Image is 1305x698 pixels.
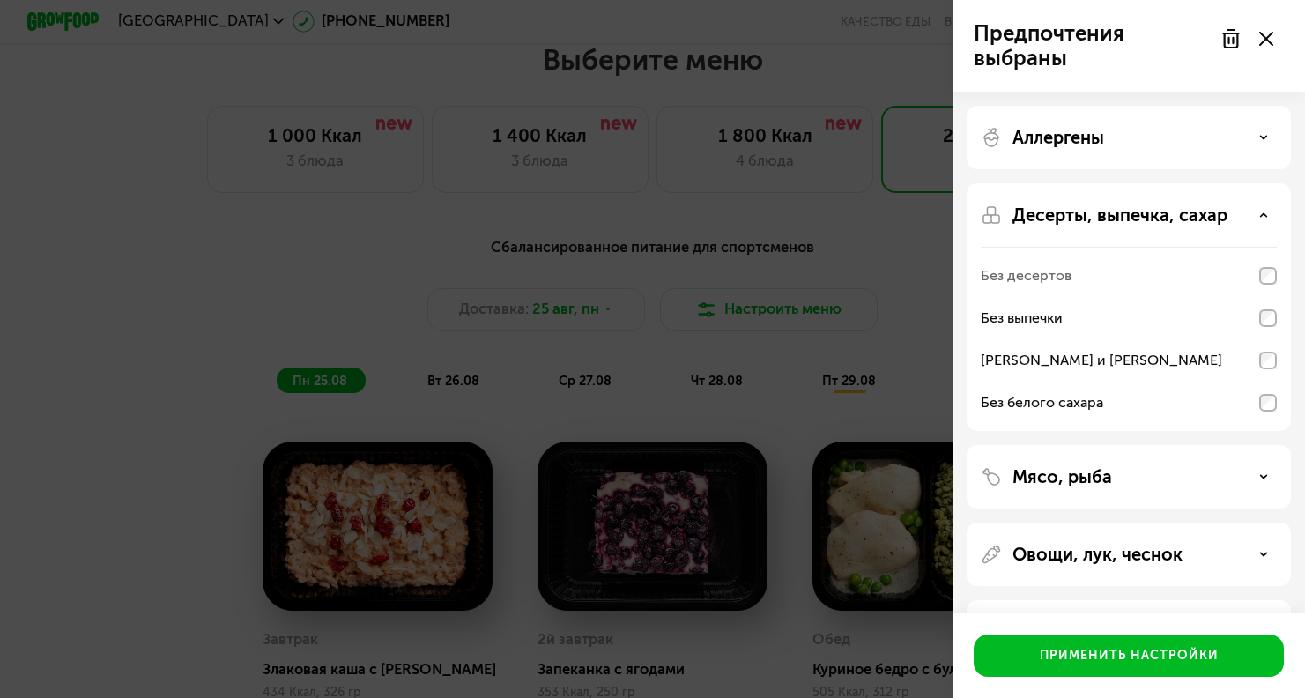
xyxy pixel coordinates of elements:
[1040,647,1219,665] div: Применить настройки
[1012,127,1104,148] p: Аллергены
[1012,466,1112,487] p: Мясо, рыба
[1012,544,1183,565] p: Овощи, лук, чеснок
[981,350,1222,371] div: [PERSON_NAME] и [PERSON_NAME]
[981,308,1063,329] div: Без выпечки
[1012,204,1227,226] p: Десерты, выпечка, сахар
[981,392,1103,413] div: Без белого сахара
[974,21,1210,71] p: Предпочтения выбраны
[974,635,1284,677] button: Применить настройки
[981,265,1071,286] div: Без десертов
